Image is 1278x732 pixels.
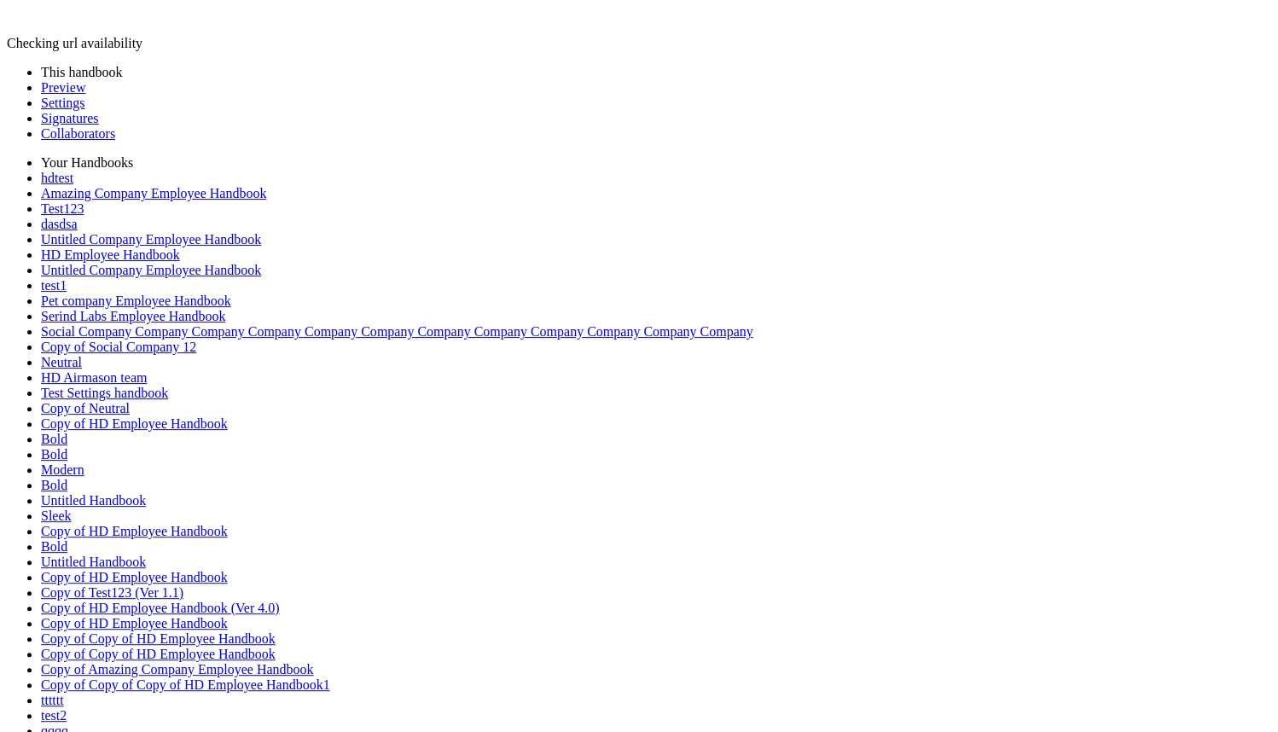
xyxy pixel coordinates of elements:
a: hdtest [41,171,73,185]
a: Preview [41,80,85,95]
a: Signatures [41,111,99,125]
a: HD Employee Handbook [41,247,180,262]
a: Untitled Handbook [41,555,146,569]
a: Amazing Company Employee Handbook [41,186,266,200]
a: Copy of HD Employee Handbook (Ver 4.0) [41,601,280,615]
a: Bold [41,447,67,462]
a: Bold [41,539,67,554]
a: Copy of Copy of HD Employee Handbook [41,647,276,661]
a: HD Airmason team [41,370,147,385]
a: Copy of Amazing Company Employee Handbook [41,662,314,677]
a: Serind Labs Employee Handbook [41,309,225,323]
a: Social Company Company Company Company Company Company Company Company Company Company Company Co... [41,324,753,339]
a: Copy of HD Employee Handbook [41,416,228,431]
a: test1 [41,278,67,293]
a: Test123 [41,201,84,216]
span: Checking url availability [7,36,142,50]
a: Copy of Social Company 12 [41,340,196,354]
a: Copy of Test123 (Ver 1.1) [41,585,183,600]
a: Copy of Copy of HD Employee Handbook [41,631,276,646]
a: test2 [41,708,67,723]
a: tttttt [41,693,64,707]
a: Untitled Handbook [41,493,146,508]
a: Copy of HD Employee Handbook [41,570,228,584]
li: This handbook [41,65,1271,80]
a: Copy of Copy of Copy of HD Employee Handbook1 [41,677,330,692]
a: Test Settings handbook [41,386,168,400]
a: Settings [41,96,85,110]
a: Copy of HD Employee Handbook [41,524,228,538]
a: Untitled Company Employee Handbook [41,232,261,247]
a: Sleek [41,508,72,523]
a: Untitled Company Employee Handbook [41,263,261,277]
a: Bold [41,432,67,446]
a: dasdsa [41,217,78,231]
a: Neutral [41,355,82,369]
a: Collaborators [41,126,115,141]
li: Your Handbooks [41,155,1271,171]
a: Pet company Employee Handbook [41,293,231,308]
a: Copy of HD Employee Handbook [41,616,228,630]
a: Modern [41,462,84,477]
a: Bold [41,478,67,492]
a: Copy of Neutral [41,401,130,415]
